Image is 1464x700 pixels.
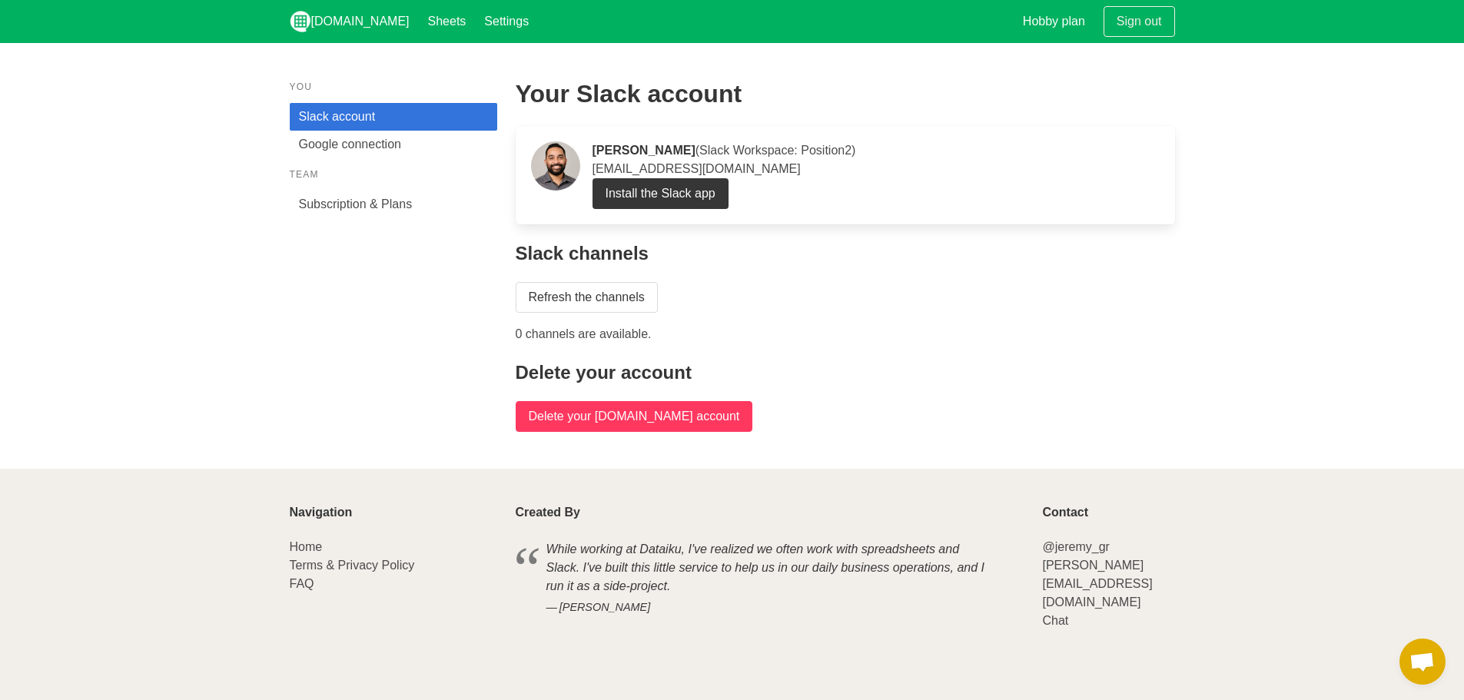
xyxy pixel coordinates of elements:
[516,506,1024,519] p: Created By
[290,103,497,131] a: Slack account
[516,401,753,432] input: Delete your [DOMAIN_NAME] account
[1042,559,1152,609] a: [PERSON_NAME][EMAIL_ADDRESS][DOMAIN_NAME]
[290,577,314,590] a: FAQ
[1042,540,1109,553] a: @jeremy_gr
[516,362,1175,383] h4: Delete your account
[1042,506,1174,519] p: Contact
[516,282,658,313] a: Refresh the channels
[290,131,497,158] a: Google connection
[593,178,729,209] a: Install the Slack app
[290,559,415,572] a: Terms & Privacy Policy
[290,11,311,32] img: logo_v2_white.png
[290,168,497,181] p: Team
[290,506,497,519] p: Navigation
[290,540,323,553] a: Home
[1104,6,1175,37] a: Sign out
[546,599,994,616] cite: [PERSON_NAME]
[516,325,1175,343] p: 0 channels are available.
[516,243,1175,264] h4: Slack channels
[1042,614,1068,627] a: Chat
[593,141,1160,178] p: (Slack Workspace: Position2) [EMAIL_ADDRESS][DOMAIN_NAME]
[290,191,497,218] a: Subscription & Plans
[516,538,1024,619] blockquote: While working at Dataiku, I've realized we often work with spreadsheets and Slack. I've built thi...
[531,141,580,191] img: 9560821626804_bf71519a597c3d7f91da_512.png
[1399,639,1446,685] div: Open chat
[290,80,497,94] p: You
[593,144,695,157] strong: [PERSON_NAME]
[516,80,1175,108] h2: Your Slack account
